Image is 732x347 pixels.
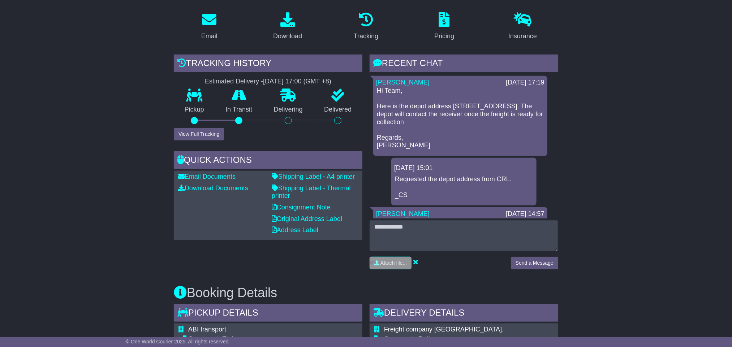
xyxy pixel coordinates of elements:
h3: Booking Details [174,286,558,300]
span: Freight company [GEOGRAPHIC_DATA]. [384,326,504,333]
div: [DATE] 17:00 (GMT +8) [263,78,331,86]
div: Insurance [508,31,537,41]
a: [PERSON_NAME] [376,79,430,86]
a: [PERSON_NAME] [376,210,430,217]
button: View Full Tracking [174,128,224,140]
div: [DATE] 17:19 [506,79,544,87]
a: Address Label [272,226,318,234]
div: Quick Actions [174,151,362,171]
div: RECENT CHAT [370,55,558,74]
a: Original Address Label [272,215,342,222]
p: In Transit [215,106,263,114]
span: © One World Courier 2025. All rights reserved. [126,339,230,344]
p: Delivering [263,106,314,114]
div: [DATE] 15:01 [394,164,534,172]
div: [DATE] 14:57 [506,210,544,218]
span: Commercial [188,335,223,343]
a: Tracking [349,10,383,44]
a: Pricing [430,10,459,44]
a: Consignment Note [272,204,331,211]
a: Email Documents [178,173,236,180]
div: Pricing [434,31,454,41]
div: Delivery Details [370,304,558,324]
div: Download [273,31,302,41]
span: Commercial [384,335,419,343]
a: Shipping Label - Thermal printer [272,185,351,200]
div: Tracking [354,31,378,41]
div: Estimated Delivery - [174,78,362,86]
a: Insurance [504,10,542,44]
p: Pickup [174,106,215,114]
div: Tracking history [174,55,362,74]
a: Download [268,10,307,44]
button: Send a Message [511,257,558,269]
a: Email [197,10,222,44]
div: Pickup [188,335,326,343]
span: ABI transport [188,326,226,333]
p: Hi Team, Here is the depot address [STREET_ADDRESS]. The depot will contact the receiver once the... [377,87,544,149]
a: Download Documents [178,185,248,192]
div: Email [201,31,218,41]
p: Delivered [314,106,363,114]
a: Shipping Label - A4 printer [272,173,355,180]
p: Requested the depot address from CRL. _CS [395,175,533,199]
div: Pickup Details [174,304,362,324]
div: Delivery [384,335,554,343]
